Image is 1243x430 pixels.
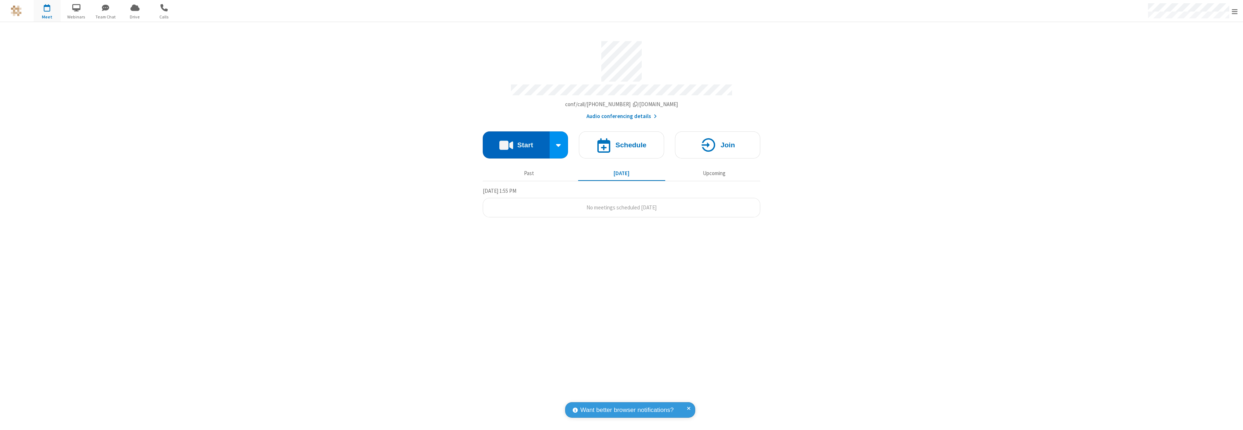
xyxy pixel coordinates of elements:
button: Audio conferencing details [586,112,657,121]
span: No meetings scheduled [DATE] [586,204,657,211]
h4: Start [517,142,533,148]
button: Join [675,131,760,158]
span: [DATE] 1:55 PM [483,187,516,194]
section: Account details [483,36,760,121]
button: Copy my meeting room linkCopy my meeting room link [565,100,678,109]
div: Start conference options [550,131,568,158]
button: Schedule [579,131,664,158]
span: Webinars [63,14,90,20]
span: Calls [151,14,178,20]
button: Start [483,131,550,158]
button: Past [486,166,573,180]
span: Drive [121,14,149,20]
section: Today's Meetings [483,187,760,218]
span: Team Chat [92,14,119,20]
span: Want better browser notifications? [580,405,674,415]
span: Meet [34,14,61,20]
button: Upcoming [671,166,758,180]
button: [DATE] [578,166,665,180]
span: Copy my meeting room link [565,101,678,108]
iframe: Chat [1225,411,1238,425]
h4: Join [721,142,735,148]
h4: Schedule [615,142,646,148]
img: QA Selenium DO NOT DELETE OR CHANGE [11,5,22,16]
